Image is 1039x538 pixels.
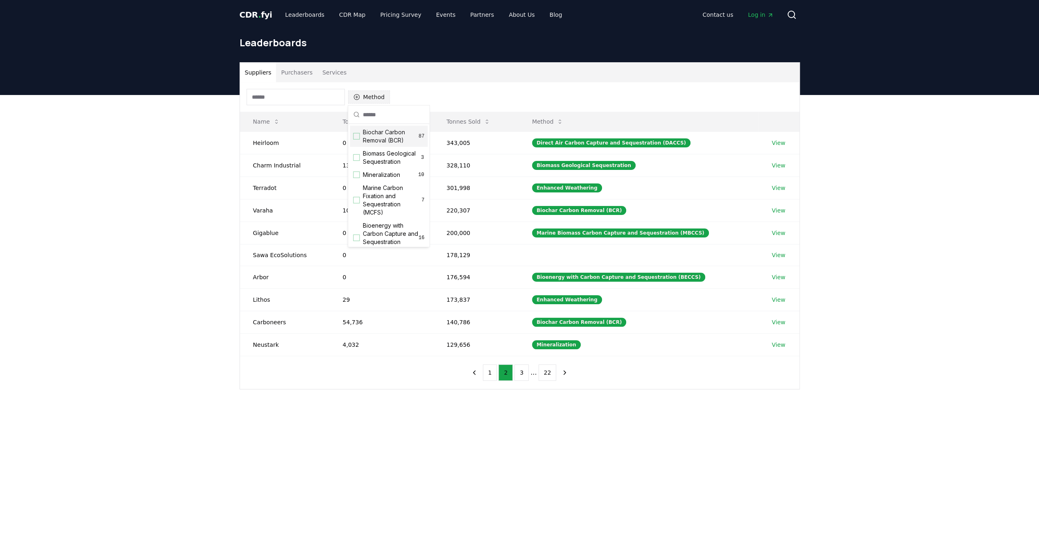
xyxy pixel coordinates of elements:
td: Varaha [240,199,330,222]
button: next page [558,364,572,381]
td: 0 [329,176,433,199]
td: 176,594 [433,266,519,288]
button: Method [525,113,570,130]
div: Direct Air Carbon Capture and Sequestration (DACCS) [532,138,690,147]
span: 16 [419,235,424,241]
span: 87 [419,133,424,140]
a: View [772,206,785,215]
td: 328,110 [433,154,519,176]
span: Log in [748,11,773,19]
td: Sawa EcoSolutions [240,244,330,266]
div: Biomass Geological Sequestration [532,161,636,170]
td: 104,974 [329,199,433,222]
div: Biochar Carbon Removal (BCR) [532,206,626,215]
span: . [258,10,261,20]
span: CDR fyi [240,10,272,20]
a: Log in [741,7,780,22]
nav: Main [278,7,568,22]
td: 200,000 [433,222,519,244]
td: 29 [329,288,433,311]
span: 7 [421,197,424,203]
a: View [772,318,785,326]
a: CDR.fyi [240,9,272,20]
td: Charm Industrial [240,154,330,176]
button: 2 [498,364,513,381]
td: Terradot [240,176,330,199]
button: 3 [514,364,529,381]
a: Contact us [696,7,740,22]
a: View [772,296,785,304]
td: 54,736 [329,311,433,333]
div: Enhanced Weathering [532,295,602,304]
span: Marine Carbon Fixation and Sequestration (MCFS) [363,184,421,217]
a: View [772,229,785,237]
td: 343,005 [433,131,519,154]
button: Name [247,113,286,130]
button: Suppliers [240,63,276,82]
div: Mineralization [532,340,581,349]
div: Biochar Carbon Removal (BCR) [532,318,626,327]
h1: Leaderboards [240,36,800,49]
td: Neustark [240,333,330,356]
a: View [772,184,785,192]
td: 0 [329,131,433,154]
div: Bioenergy with Carbon Capture and Sequestration (BECCS) [532,273,705,282]
td: 0 [329,266,433,288]
a: Blog [543,7,569,22]
button: Tonnes Delivered [336,113,408,130]
a: Pricing Survey [373,7,428,22]
a: Events [430,7,462,22]
button: Purchasers [276,63,317,82]
span: 3 [420,154,424,161]
button: 22 [539,364,557,381]
td: 129,656 [433,333,519,356]
td: Heirloom [240,131,330,154]
td: 140,786 [433,311,519,333]
a: View [772,139,785,147]
td: 4,032 [329,333,433,356]
button: previous page [467,364,481,381]
td: Arbor [240,266,330,288]
a: Partners [464,7,500,22]
a: About Us [502,7,541,22]
button: Services [317,63,351,82]
button: 1 [483,364,497,381]
a: View [772,251,785,259]
a: View [772,341,785,349]
a: Leaderboards [278,7,331,22]
td: Lithos [240,288,330,311]
td: 0 [329,222,433,244]
div: Marine Biomass Carbon Capture and Sequestration (MBCCS) [532,228,709,237]
nav: Main [696,7,780,22]
button: Method [348,90,390,104]
span: Bioenergy with Carbon Capture and Sequestration (BECCS) [363,222,419,254]
td: 173,837 [433,288,519,311]
td: 0 [329,244,433,266]
span: Biochar Carbon Removal (BCR) [363,128,419,145]
td: Gigablue [240,222,330,244]
span: Mineralization [363,171,400,179]
td: Carboneers [240,311,330,333]
a: CDR Map [333,7,372,22]
a: View [772,273,785,281]
li: ... [530,368,536,378]
div: Enhanced Weathering [532,183,602,192]
a: View [772,161,785,170]
button: Tonnes Sold [440,113,497,130]
span: Biomass Geological Sequestration [363,149,420,166]
td: 178,129 [433,244,519,266]
span: 10 [418,172,424,178]
td: 301,998 [433,176,519,199]
td: 220,307 [433,199,519,222]
td: 13,893 [329,154,433,176]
